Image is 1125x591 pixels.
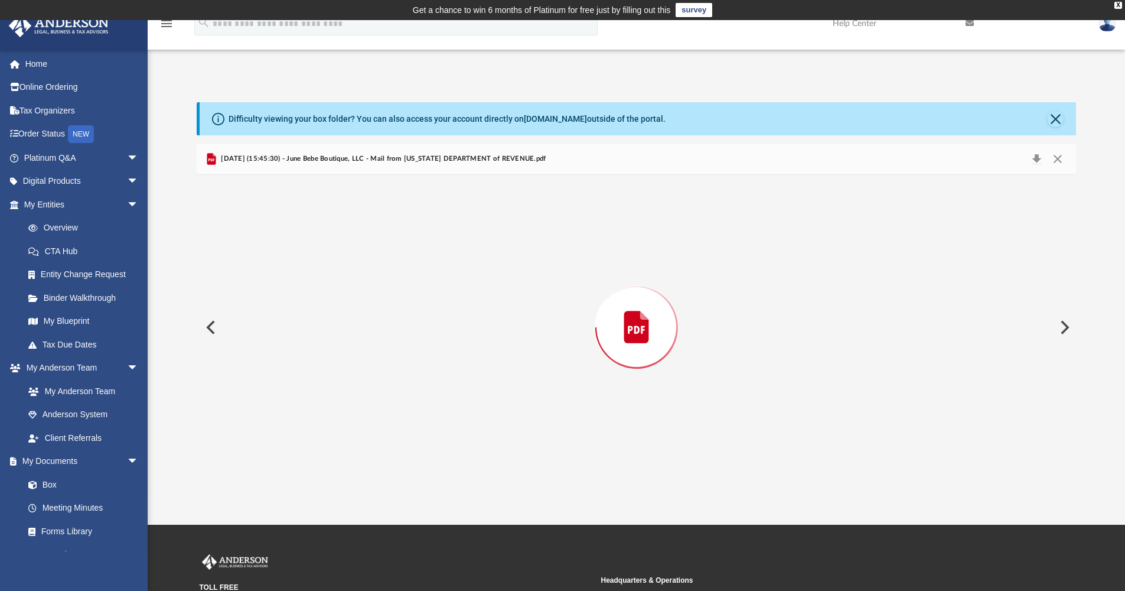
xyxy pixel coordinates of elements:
a: Client Referrals [17,426,151,450]
span: arrow_drop_down [127,193,151,217]
img: User Pic [1098,15,1116,32]
a: My Blueprint [17,310,151,333]
div: Preview [197,144,1077,480]
small: Headquarters & Operations [601,575,994,586]
a: My Anderson Team [17,379,145,403]
div: NEW [68,125,94,143]
a: Entity Change Request [17,263,156,287]
i: menu [159,17,174,31]
button: Close [1047,151,1068,167]
span: arrow_drop_down [127,170,151,194]
span: arrow_drop_down [127,146,151,170]
a: Tax Organizers [8,99,156,122]
a: Online Ordering [8,76,156,99]
a: My Documentsarrow_drop_down [8,450,151,473]
div: Difficulty viewing your box folder? You can also access your account directly on outside of the p... [229,113,666,125]
a: Tax Due Dates [17,333,156,356]
a: Home [8,52,156,76]
img: Anderson Advisors Platinum Portal [5,14,112,37]
i: search [197,16,210,29]
button: Next File [1051,311,1077,344]
button: Download [1026,151,1047,167]
div: Get a chance to win 6 months of Platinum for free just by filling out this [413,3,671,17]
a: Forms Library [17,519,145,543]
div: close [1114,2,1122,9]
a: My Entitiesarrow_drop_down [8,193,156,216]
a: [DOMAIN_NAME] [524,114,587,124]
a: survey [676,3,712,17]
a: Digital Productsarrow_drop_down [8,170,156,193]
a: Anderson System [17,403,151,427]
a: Platinum Q&Aarrow_drop_down [8,146,156,170]
a: Overview [17,216,156,240]
a: Notarize [17,543,151,567]
button: Previous File [197,311,223,344]
a: Box [17,473,145,496]
button: Close [1047,111,1064,127]
a: Meeting Minutes [17,496,151,520]
span: [DATE] (15:45:30) - June Bebe Boutique, LLC - Mail from [US_STATE] DEPARTMENT of REVENUE.pdf [219,154,546,164]
a: CTA Hub [17,239,156,263]
img: Anderson Advisors Platinum Portal [200,554,270,570]
a: Binder Walkthrough [17,286,156,310]
span: arrow_drop_down [127,356,151,381]
a: Order StatusNEW [8,122,156,147]
a: menu [159,22,174,31]
span: arrow_drop_down [127,450,151,474]
a: My Anderson Teamarrow_drop_down [8,356,151,380]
